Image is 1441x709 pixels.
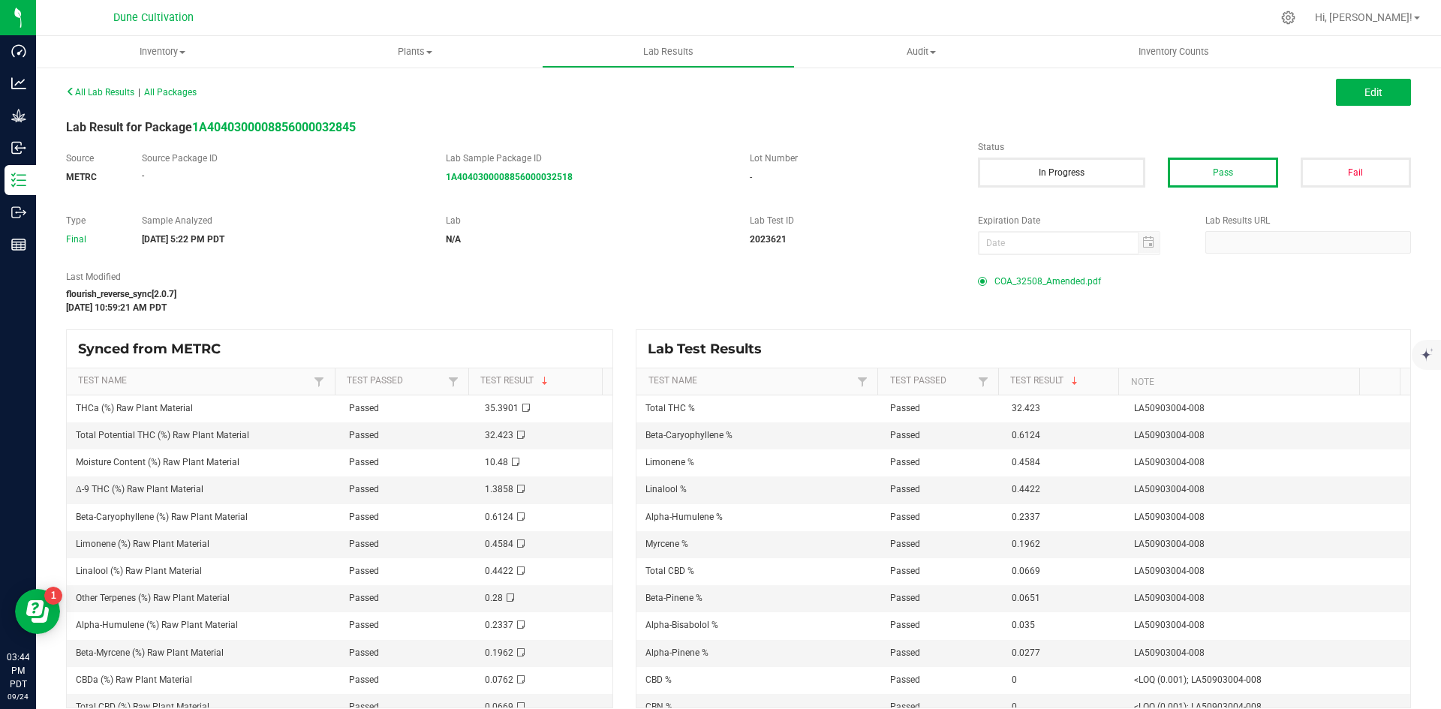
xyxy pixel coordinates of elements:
span: 0.4422 [1012,484,1040,494]
a: Lab Results [542,36,795,68]
button: Edit [1336,79,1411,106]
span: All Lab Results [66,87,134,98]
a: Inventory [36,36,289,68]
a: Filter [974,372,992,391]
span: Passed [890,430,920,440]
button: Pass [1168,158,1278,188]
strong: 2023621 [750,234,787,245]
a: Inventory Counts [1048,36,1301,68]
span: Plants [290,45,541,59]
a: Test NameSortable [648,375,853,387]
span: 0.4584 [1012,457,1040,467]
span: Beta-Caryophyllene % [645,430,733,440]
span: 0.6124 [1012,430,1040,440]
span: Passed [890,674,920,685]
span: All Packages [144,87,197,98]
label: Lab Test ID [750,214,955,227]
span: Total CBD % [645,566,694,576]
span: Passed [349,430,379,440]
label: Source [66,152,119,165]
label: Sample Analyzed [142,214,423,227]
span: 0.4584 [485,539,513,549]
label: Status [978,140,1411,154]
span: Dune Cultivation [113,11,194,24]
span: LA50903004-008 [1134,566,1205,576]
span: CBD % [645,674,672,685]
span: Alpha-Humulene (%) Raw Plant Material [76,620,238,630]
span: Linalool % [645,484,687,494]
label: Lab Sample Package ID [446,152,727,165]
span: 35.3901 [485,403,519,413]
a: Test ResultSortable [1010,375,1113,387]
span: Lab Results [623,45,714,59]
span: Passed [890,620,920,630]
span: Beta-Pinene % [645,593,702,603]
div: Manage settings [1279,11,1298,25]
span: 0.0651 [1012,593,1040,603]
label: Last Modified [66,270,955,284]
label: Lab Results URL [1205,214,1411,227]
span: Sortable [1069,375,1081,387]
span: - [142,170,144,181]
span: 0.0669 [1012,566,1040,576]
span: Sortable [539,375,551,387]
a: Test NameSortable [78,375,310,387]
span: Alpha-Pinene % [645,647,708,658]
span: Inventory [36,45,289,59]
span: Passed [349,566,379,576]
span: Linalool (%) Raw Plant Material [76,566,202,576]
span: Passed [890,539,920,549]
inline-svg: Reports [11,237,26,252]
span: Hi, [PERSON_NAME]! [1315,11,1412,23]
span: LA50903004-008 [1134,403,1205,413]
strong: [DATE] 5:22 PM PDT [142,234,224,245]
span: 32.423 [485,430,513,440]
span: Lab Result for Package [66,120,356,134]
span: LA50903004-008 [1134,593,1205,603]
a: 1A4040300008856000032845 [192,120,356,134]
span: Passed [349,620,379,630]
span: LA50903004-008 [1134,512,1205,522]
span: LA50903004-008 [1134,620,1205,630]
button: Fail [1301,158,1411,188]
inline-svg: Analytics [11,76,26,91]
span: Beta-Caryophyllene (%) Raw Plant Material [76,512,248,522]
inline-svg: Dashboard [11,44,26,59]
span: Passed [349,674,379,685]
span: 0.1962 [485,647,513,658]
span: 0.1962 [1012,539,1040,549]
span: Lab Test Results [648,341,773,357]
p: 03:44 PM PDT [7,650,29,691]
span: - [750,172,752,182]
span: CBDa (%) Raw Plant Material [76,674,192,685]
span: Alpha-Humulene % [645,512,723,522]
span: Limonene % [645,457,694,467]
span: 0.4422 [485,566,513,576]
span: 32.423 [1012,403,1040,413]
span: Passed [349,539,379,549]
inline-svg: Outbound [11,205,26,220]
label: Lab [446,214,727,227]
label: Source Package ID [142,152,423,165]
span: Δ-9 THC (%) Raw Plant Material [76,484,203,494]
strong: N/A [446,234,461,245]
span: 0.0277 [1012,647,1040,658]
span: Passed [890,484,920,494]
button: In Progress [978,158,1145,188]
span: Passed [890,512,920,522]
span: Moisture Content (%) Raw Plant Material [76,457,239,467]
span: LA50903004-008 [1134,457,1205,467]
span: Passed [349,403,379,413]
span: Passed [890,566,920,576]
span: Total THC % [645,403,695,413]
span: LA50903004-008 [1134,539,1205,549]
p: 09/24 [7,691,29,702]
span: Inventory Counts [1118,45,1229,59]
a: Filter [310,372,328,391]
span: LA50903004-008 [1134,647,1205,658]
span: 0.035 [1012,620,1035,630]
strong: 1A4040300008856000032518 [446,172,573,182]
a: Plants [289,36,542,68]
